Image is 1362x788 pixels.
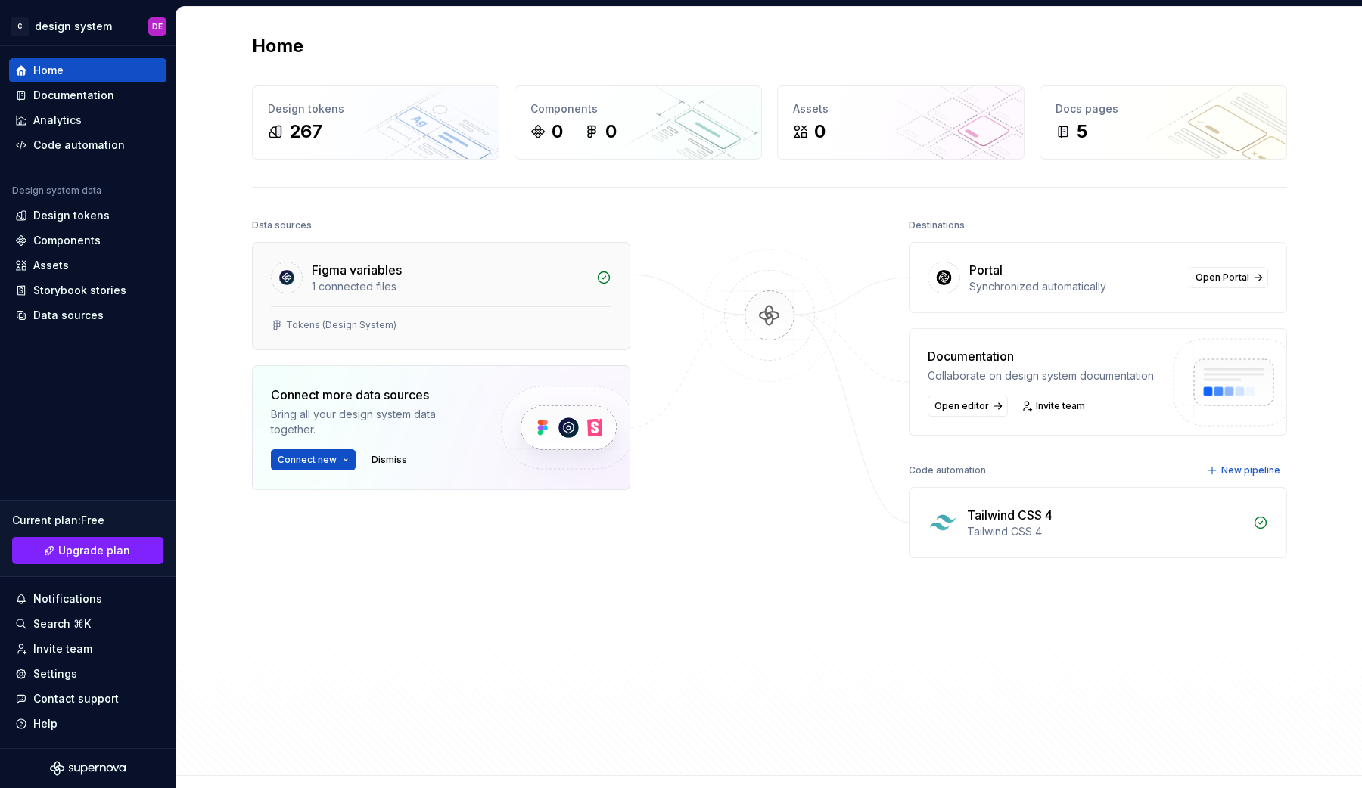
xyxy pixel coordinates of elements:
[9,662,166,686] a: Settings
[1036,400,1085,412] span: Invite team
[12,513,163,528] div: Current plan : Free
[9,687,166,711] button: Contact support
[33,88,114,103] div: Documentation
[271,407,475,437] div: Bring all your design system data together.
[909,460,986,481] div: Code automation
[9,587,166,611] button: Notifications
[33,716,58,731] div: Help
[552,119,563,144] div: 0
[1056,101,1271,116] div: Docs pages
[33,308,104,323] div: Data sources
[33,591,102,607] div: Notifications
[11,17,29,36] div: C
[967,524,1244,539] div: Tailwind CSS 4
[33,63,64,78] div: Home
[9,228,166,253] a: Components
[909,215,965,236] div: Destinations
[9,133,166,157] a: Code automation
[9,303,166,327] a: Data sources
[252,34,303,58] h2: Home
[9,203,166,228] a: Design tokens
[252,242,630,350] a: Figma variables1 connected filesTokens (Design System)
[58,543,130,558] span: Upgrade plan
[12,185,101,197] div: Design system data
[1077,119,1087,144] div: 5
[286,319,396,331] div: Tokens (Design System)
[271,449,356,470] button: Connect new
[967,506,1053,524] div: Tailwind CSS 4
[1040,85,1287,160] a: Docs pages5
[312,261,402,279] div: Figma variables
[33,208,110,223] div: Design tokens
[1196,271,1249,284] span: Open Portal
[33,616,91,631] div: Search ⌘K
[928,396,1008,417] a: Open editor
[33,641,92,656] div: Invite team
[3,10,173,42] button: Cdesign systemDE
[50,761,126,776] svg: Supernova Logo
[9,612,166,636] button: Search ⌘K
[9,58,166,82] a: Home
[152,20,163,33] div: DE
[9,253,166,278] a: Assets
[793,101,1009,116] div: Assets
[268,101,484,116] div: Design tokens
[969,279,1180,294] div: Synchronized automatically
[1189,267,1268,288] a: Open Portal
[515,85,762,160] a: Components00
[9,108,166,132] a: Analytics
[33,283,126,298] div: Storybook stories
[934,400,989,412] span: Open editor
[372,454,407,466] span: Dismiss
[33,691,119,706] div: Contact support
[33,666,77,681] div: Settings
[777,85,1025,160] a: Assets0
[289,119,322,144] div: 267
[312,279,587,294] div: 1 connected files
[33,113,82,128] div: Analytics
[9,712,166,736] button: Help
[928,368,1156,383] div: Collaborate on design system documentation.
[1221,464,1280,476] span: New pipeline
[33,233,101,248] div: Components
[12,537,163,564] a: Upgrade plan
[271,386,475,404] div: Connect more data sources
[33,138,125,153] div: Code automation
[9,637,166,661] a: Invite team
[9,83,166,107] a: Documentation
[1202,460,1287,481] button: New pipeline
[278,454,337,466] span: Connect new
[35,19,112,34] div: design system
[814,119,826,144] div: 0
[365,449,414,470] button: Dismiss
[530,101,746,116] div: Components
[33,258,69,273] div: Assets
[605,119,617,144] div: 0
[928,347,1156,365] div: Documentation
[969,261,1003,279] div: Portal
[252,215,312,236] div: Data sources
[1017,396,1092,417] a: Invite team
[9,278,166,302] a: Storybook stories
[252,85,499,160] a: Design tokens267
